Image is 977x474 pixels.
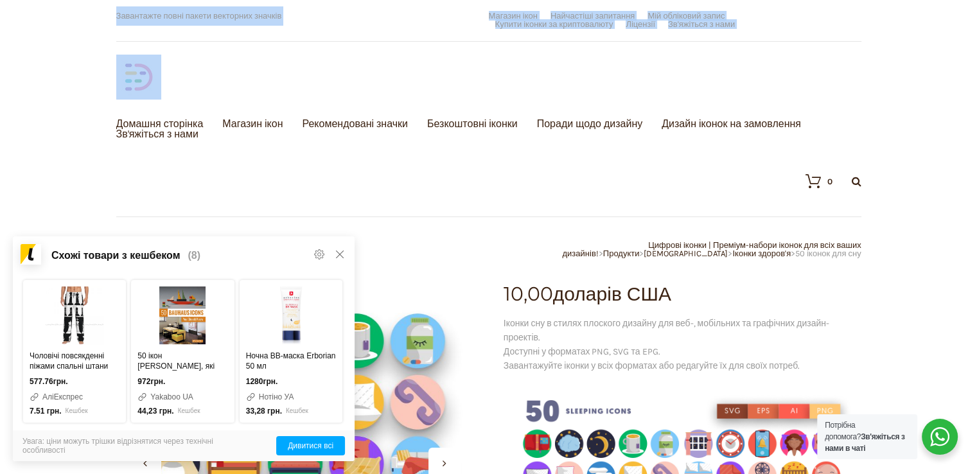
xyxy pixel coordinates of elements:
[116,234,319,264] font: 50 іконок для сну
[647,11,725,21] font: Мій обліковий запис
[825,421,861,441] font: Потрібна допомога?
[222,118,283,130] font: Магазин ікон
[791,249,795,258] font: >
[550,11,635,21] font: Найчастіші запитання
[116,128,198,140] font: Зв'яжіться з нами
[495,19,613,29] font: Купити іконки за криптовалюту
[599,249,603,258] font: >
[222,53,283,194] a: Магазин ікон
[668,20,735,28] a: Зв'яжіться з нами
[550,12,635,20] a: Найчастіші запитання
[562,240,861,258] a: Цифрові іконки | Преміум-набори іконок для всіх ваших дизайнів!
[427,118,518,130] font: Безкоштовні іконки
[639,249,644,258] font: >
[504,346,660,357] font: Доступні у форматах PNG, SVG та EPG.
[537,53,643,194] a: Поради щодо дизайну
[537,118,643,130] font: Поради щодо дизайну
[504,360,800,371] font: Завантажуйте іконки у всіх форматах або редагуйте їх для своїх потреб.
[504,318,829,343] font: Іконки сну в стилях плоского дизайну для веб-, мобільних та графічних дизайн-проектів.
[644,249,728,258] a: [DEMOGRAPHIC_DATA]
[302,53,408,194] a: Рекомендовані значки
[795,249,861,258] font: 50 іконок для сну
[647,12,725,20] a: Мій обліковий запис
[662,118,801,130] font: Дизайн іконок на замовлення
[553,282,671,306] font: доларів США
[489,12,538,20] a: Магазин ікон
[626,20,655,28] a: Ліцензії
[116,11,282,21] font: Завантажте повні пакети векторних значків
[793,173,832,189] a: 0
[626,19,655,29] font: Ліцензії
[668,19,735,29] font: Зв'яжіться з нами
[495,20,613,28] a: Купити іконки за криптовалюту
[825,432,905,453] font: Зв'яжіться з нами в чаті
[662,53,801,194] a: Дизайн іконок на замовлення
[732,249,791,258] a: Іконки здоров'я
[302,118,408,130] font: Рекомендовані значки
[603,249,640,258] a: Продукти
[116,64,198,204] a: Зв'яжіться з нами
[728,249,732,258] font: >
[427,53,518,194] a: Безкоштовні іконки
[827,177,832,187] font: 0
[504,282,553,306] font: 10,00
[489,11,538,21] font: Магазин ікон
